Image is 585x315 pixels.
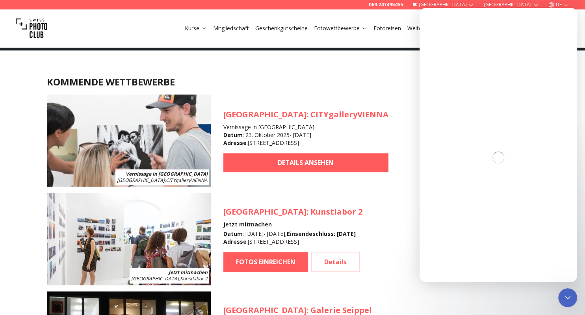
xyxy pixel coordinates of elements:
div: : [DATE] - [DATE] , : [STREET_ADDRESS] [223,230,362,246]
a: Kurse [185,24,207,32]
b: Vernissage in [GEOGRAPHIC_DATA] [126,170,208,177]
a: Fotoreisen [373,24,401,32]
h3: : CITYgalleryVIENNA [223,109,388,120]
div: : 23. Oktober 2025 - [DATE] : [STREET_ADDRESS] [223,131,388,147]
span: [GEOGRAPHIC_DATA] [223,206,306,217]
b: Adresse [223,139,247,146]
b: Einsendeschluss : [DATE] [287,230,356,237]
h4: Jetzt mitmachen [223,220,362,228]
iframe: Intercom live chat [558,288,577,307]
button: Fotowettbewerbe [311,23,370,34]
h2: KOMMENDE WETTBEWERBE [47,76,539,88]
button: Mitgliedschaft [210,23,252,34]
img: Swiss photo club [16,13,47,44]
a: Geschenkgutscheine [255,24,308,32]
iframe: Intercom live chat [420,8,577,282]
button: Geschenkgutscheine [252,23,311,34]
span: : CITYgalleryVIENNA [117,177,208,183]
a: Weitere Services [407,24,457,32]
button: Fotoreisen [370,23,404,34]
span: [GEOGRAPHIC_DATA] [223,109,306,120]
a: Mitgliedschaft [213,24,249,32]
h3: : Kunstlabor 2 [223,206,362,217]
b: Datum [223,131,243,139]
a: FOTOS EINREICHEN [223,252,308,272]
button: Weitere Services [404,23,460,34]
a: Fotowettbewerbe [314,24,367,32]
a: DETAILS ANSEHEN [223,153,388,172]
span: [GEOGRAPHIC_DATA] [117,177,165,183]
b: Datum [223,230,243,237]
h4: Vernissage in [GEOGRAPHIC_DATA] [223,123,388,131]
img: SPC Photo Awards WIEN Oktober 2025 [47,94,211,187]
a: 069 247495455 [369,2,403,8]
img: SPC Photo Awards MÜNCHEN November 2025 [47,193,211,285]
b: Adresse [223,238,247,245]
b: Jetzt mitmachen [169,269,208,276]
span: : Kunstlabor 2 [131,275,208,282]
a: Details [311,252,360,272]
span: [GEOGRAPHIC_DATA] [131,275,179,282]
button: Kurse [182,23,210,34]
